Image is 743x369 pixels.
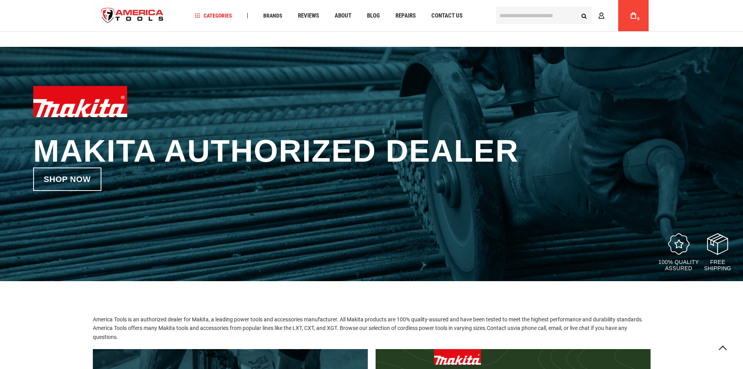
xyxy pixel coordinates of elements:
span: 0 [637,17,640,21]
h1: Makita Authorized Dealer [33,135,710,168]
a: Shop now [33,168,101,191]
span: Repairs [395,13,416,19]
p: 100% quality assured [657,259,700,271]
span: Reviews [298,13,319,19]
a: Reviews [294,11,323,21]
span: Contact Us [431,13,463,19]
a: Contact Us [428,11,466,21]
img: Makita logo [33,86,127,117]
a: Brands [260,11,286,21]
span: Blog [367,13,380,19]
img: America Tools [95,1,170,30]
span: Brands [263,13,282,18]
a: About [331,11,355,21]
a: Blog [364,11,383,21]
button: Search [577,8,592,23]
a: Categories [191,11,236,21]
p: America Tools is an authorized dealer for Makita, a leading power tools and accessories manufactu... [87,315,656,341]
span: About [335,13,351,19]
p: Free Shipping [704,259,731,271]
span: Categories [195,13,232,18]
a: Contact us [487,325,513,331]
a: store logo [95,1,170,30]
img: Makita logo [434,349,481,365]
a: Repairs [392,11,419,21]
